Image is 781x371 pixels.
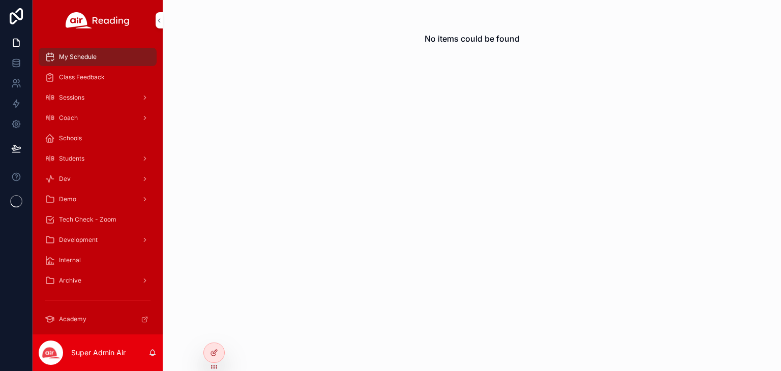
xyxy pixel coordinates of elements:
[59,134,82,142] span: Schools
[39,170,157,188] a: Dev
[39,109,157,127] a: Coach
[66,12,130,28] img: App logo
[59,154,84,163] span: Students
[59,276,81,285] span: Archive
[39,88,157,107] a: Sessions
[39,210,157,229] a: Tech Check - Zoom
[39,231,157,249] a: Development
[39,190,157,208] a: Demo
[39,48,157,66] a: My Schedule
[59,114,78,122] span: Coach
[39,310,157,328] a: Academy
[33,41,163,334] div: scrollable content
[425,33,520,45] h2: No items could be found
[59,215,116,224] span: Tech Check - Zoom
[39,251,157,269] a: Internal
[59,53,97,61] span: My Schedule
[39,68,157,86] a: Class Feedback
[59,195,76,203] span: Demo
[59,256,81,264] span: Internal
[39,271,157,290] a: Archive
[59,73,105,81] span: Class Feedback
[59,315,86,323] span: Academy
[59,175,71,183] span: Dev
[39,129,157,147] a: Schools
[39,149,157,168] a: Students
[71,348,126,358] p: Super Admin Air
[59,236,98,244] span: Development
[59,94,84,102] span: Sessions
